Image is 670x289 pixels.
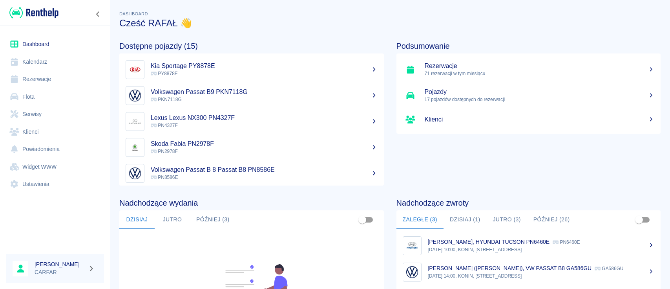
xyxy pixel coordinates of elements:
a: Image[PERSON_NAME] ([PERSON_NAME]), VW PASSAT B8 GA586GU GA586GU[DATE] 14:00, KONIN, [STREET_ADDR... [396,259,661,285]
a: Klienci [6,123,104,141]
a: Flota [6,88,104,106]
a: ImageVolkswagen Passat B9 PKN7118G PKN7118G [119,83,384,109]
a: Powiadomienia [6,140,104,158]
h4: Podsumowanie [396,41,661,51]
a: Serwisy [6,105,104,123]
p: [DATE] 14:00, KONIN, [STREET_ADDRESS] [428,272,655,280]
button: Zaległe (3) [396,210,444,229]
span: Pokaż przypisane tylko do mnie [355,212,370,227]
a: ImageKia Sportage PY8878E PY8878E [119,57,384,83]
a: Kalendarz [6,53,104,71]
h5: Rezerwacje [425,62,655,70]
a: ImageVolkswagen Passat B 8 Passat B8 PN8586E PN8586E [119,160,384,186]
p: [PERSON_NAME], HYUNDAI TUCSON PN6460E [428,239,550,245]
a: Image[PERSON_NAME], HYUNDAI TUCSON PN6460E PN6460E[DATE] 10:00, KONIN, [STREET_ADDRESS] [396,232,661,259]
span: Dashboard [119,11,148,16]
a: ImageSkoda Fabia PN2978F PN2978F [119,134,384,160]
img: Image [128,114,142,129]
span: PN2978F [151,149,178,154]
span: PY8878E [151,71,178,76]
h6: [PERSON_NAME] [35,260,85,268]
button: Jutro [155,210,190,229]
a: Dashboard [6,35,104,53]
button: Jutro (3) [486,210,527,229]
button: Później (3) [190,210,236,229]
p: 71 rezerwacji w tym miesiącu [425,70,655,77]
img: Image [128,166,142,181]
a: Pojazdy17 pojazdów dostępnych do rezerwacji [396,83,661,109]
img: Renthelp logo [9,6,58,19]
button: Później (26) [527,210,576,229]
a: ImageLexus Lexus NX300 PN4327F PN4327F [119,109,384,134]
img: Image [405,265,420,280]
p: CARFAR [35,268,85,276]
a: Rezerwacje71 rezerwacji w tym miesiącu [396,57,661,83]
p: PN6460E [553,239,580,245]
h5: Skoda Fabia PN2978F [151,140,378,148]
p: GA586GU [595,266,623,271]
span: Pokaż przypisane tylko do mnie [632,212,646,227]
p: [PERSON_NAME] ([PERSON_NAME]), VW PASSAT B8 GA586GU [428,265,592,271]
p: [DATE] 10:00, KONIN, [STREET_ADDRESS] [428,246,655,253]
h5: Kia Sportage PY8878E [151,62,378,70]
h4: Nadchodzące wydania [119,198,384,208]
h5: Lexus Lexus NX300 PN4327F [151,114,378,122]
a: Widget WWW [6,158,104,176]
button: Dzisiaj (1) [444,210,487,229]
a: Renthelp logo [6,6,58,19]
h5: Volkswagen Passat B9 PKN7118G [151,88,378,96]
span: PN8586E [151,175,178,180]
img: Image [128,62,142,77]
img: Image [128,140,142,155]
button: Zwiń nawigację [92,9,104,19]
a: Rezerwacje [6,70,104,88]
span: PN4327F [151,123,178,128]
h3: Cześć RAFAŁ 👋 [119,18,661,29]
h5: Klienci [425,116,655,123]
img: Image [405,238,420,253]
h5: Pojazdy [425,88,655,96]
h4: Nadchodzące zwroty [396,198,661,208]
h5: Volkswagen Passat B 8 Passat B8 PN8586E [151,166,378,174]
a: Klienci [396,109,661,131]
img: Image [128,88,142,103]
p: 17 pojazdów dostępnych do rezerwacji [425,96,655,103]
span: PKN7118G [151,97,182,102]
button: Dzisiaj [119,210,155,229]
a: Ustawienia [6,175,104,193]
h4: Dostępne pojazdy (15) [119,41,384,51]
